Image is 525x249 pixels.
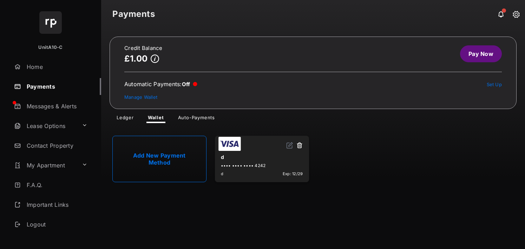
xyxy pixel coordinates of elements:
a: Logout [11,216,101,233]
a: Messages & Alerts [11,98,101,115]
a: Home [11,58,101,75]
div: •••• •••• •••• 4242 [221,163,303,168]
a: F.A.Q. [11,177,101,193]
img: svg+xml;base64,PHN2ZyB4bWxucz0iaHR0cDovL3d3dy53My5vcmcvMjAwMC9zdmciIHdpZHRoPSI2NCIgaGVpZ2h0PSI2NC... [39,11,62,34]
a: My Apartment [11,157,79,174]
h2: Credit Balance [124,45,163,51]
a: Contact Property [11,137,101,154]
span: Exp: 12/29 [283,171,303,176]
div: d [221,151,303,163]
span: Off [182,81,190,88]
strong: Payments [112,10,155,18]
p: £1.00 [124,54,148,63]
a: Payments [11,78,101,95]
a: Ledger [111,115,139,123]
img: svg+xml;base64,PHN2ZyB2aWV3Qm94PSIwIDAgMjQgMjQiIHdpZHRoPSIxNiIgaGVpZ2h0PSIxNiIgZmlsbD0ibm9uZSIgeG... [286,142,293,149]
span: d [221,171,223,176]
p: UnitA10-C [38,44,63,51]
a: Auto-Payments [172,115,221,123]
a: Important Links [11,196,90,213]
a: Manage Wallet [124,94,157,100]
a: Set Up [487,82,502,87]
a: Wallet [142,115,170,123]
a: Add New Payment Method [112,136,206,182]
a: Lease Options [11,117,79,134]
div: Automatic Payments : [124,81,197,88]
